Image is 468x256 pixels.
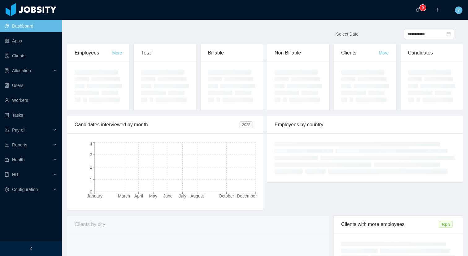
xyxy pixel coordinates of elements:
[240,121,253,128] span: 2025
[179,193,186,198] tspan: July
[5,143,9,147] i: icon: line-chart
[141,44,188,62] div: Total
[408,44,455,62] div: Candidates
[75,44,112,62] div: Employees
[341,44,379,62] div: Clients
[5,109,57,121] a: icon: profileTasks
[446,32,451,36] i: icon: calendar
[379,50,389,55] a: More
[336,32,358,37] span: Select Date
[12,128,25,132] span: Payroll
[219,193,234,198] tspan: October
[190,193,204,198] tspan: August
[5,128,9,132] i: icon: file-protect
[435,8,440,12] i: icon: plus
[5,172,9,177] i: icon: book
[275,44,322,62] div: Non Billable
[5,94,57,106] a: icon: userWorkers
[75,116,240,133] div: Candidates interviewed by month
[90,152,92,157] tspan: 3
[5,158,9,162] i: icon: medicine-box
[457,7,460,14] span: Y
[341,216,439,233] div: Clients with more employees
[12,68,31,73] span: Allocation
[12,157,24,162] span: Health
[90,141,92,146] tspan: 4
[90,177,92,182] tspan: 1
[420,5,426,11] sup: 0
[439,221,453,228] span: Top 3
[163,193,173,198] tspan: June
[237,193,257,198] tspan: December
[208,44,255,62] div: Billable
[5,68,9,73] i: icon: solution
[90,189,92,194] tspan: 0
[5,187,9,192] i: icon: setting
[5,79,57,92] a: icon: robotUsers
[5,35,57,47] a: icon: appstoreApps
[87,193,102,198] tspan: January
[149,193,157,198] tspan: May
[112,50,122,55] a: More
[5,50,57,62] a: icon: auditClients
[12,187,38,192] span: Configuration
[90,165,92,170] tspan: 2
[415,8,420,12] i: icon: bell
[118,193,130,198] tspan: March
[5,20,57,32] a: icon: pie-chartDashboard
[12,142,27,147] span: Reports
[12,172,18,177] span: HR
[275,116,455,133] div: Employees by country
[134,193,143,198] tspan: April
